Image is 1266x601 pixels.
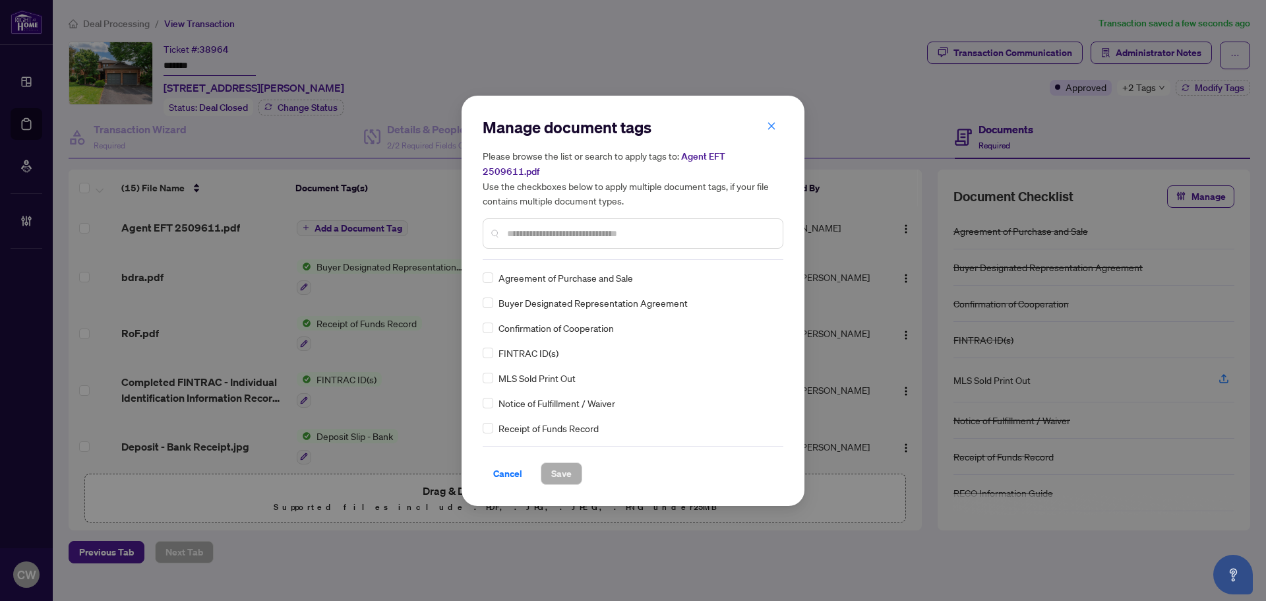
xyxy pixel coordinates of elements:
span: Confirmation of Cooperation [498,321,614,335]
span: close [767,121,776,131]
span: Buyer Designated Representation Agreement [498,296,688,310]
span: MLS Sold Print Out [498,371,576,385]
span: FINTRAC ID(s) [498,346,558,360]
span: Agreement of Purchase and Sale [498,270,633,285]
h5: Please browse the list or search to apply tags to: Use the checkboxes below to apply multiple doc... [483,148,783,208]
span: Receipt of Funds Record [498,421,599,435]
button: Open asap [1213,555,1253,594]
button: Cancel [483,462,533,485]
h2: Manage document tags [483,117,783,138]
span: Agent EFT 2509611.pdf [483,150,725,177]
span: Notice of Fulfillment / Waiver [498,396,615,410]
button: Save [541,462,582,485]
span: Cancel [493,463,522,484]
